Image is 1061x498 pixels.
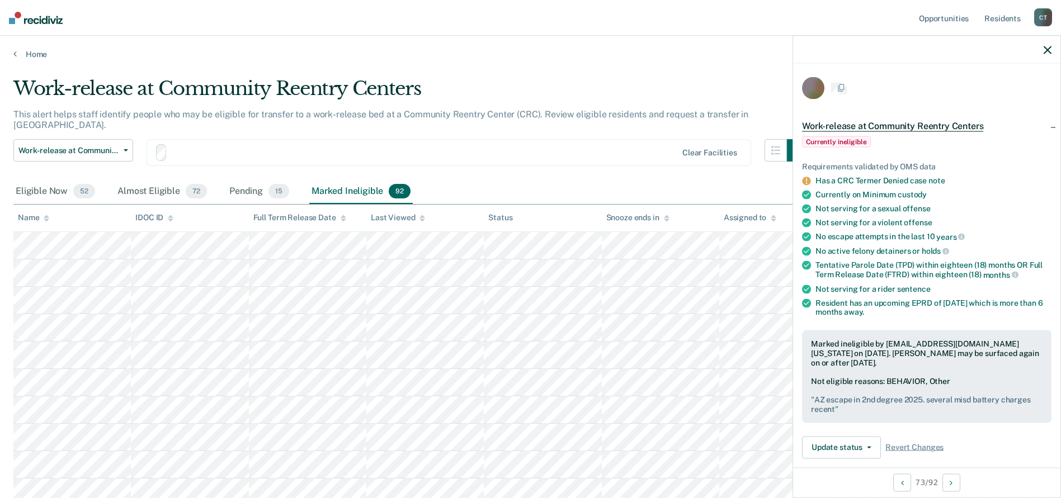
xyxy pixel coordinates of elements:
[371,213,425,222] div: Last Viewed
[802,136,871,148] span: Currently ineligible
[268,184,289,198] span: 15
[815,176,1051,186] div: Has a CRC Termer Denied case note
[13,179,97,204] div: Eligible Now
[885,443,944,452] span: Revert Changes
[253,213,346,222] div: Full Term Release Date
[802,121,983,132] span: Work-release at Community Reentry Centers
[606,213,669,222] div: Snooze ends in
[898,190,927,199] span: custody
[815,246,1051,256] div: No active felony detainers or
[18,213,49,222] div: Name
[815,260,1051,279] div: Tentative Parole Date (TPD) within eighteen (18) months OR Full Term Release Date (FTRD) within e...
[1034,8,1052,26] div: C T
[227,179,291,204] div: Pending
[73,184,95,198] span: 52
[9,12,63,24] img: Recidiviz
[802,436,881,458] button: Update status
[682,148,737,158] div: Clear facilities
[389,184,411,198] span: 92
[815,204,1051,214] div: Not serving for a sexual
[815,218,1051,227] div: Not serving for a violent
[903,204,931,213] span: offense
[18,146,119,155] span: Work-release at Community Reentry Centers
[983,270,1018,279] span: months
[13,109,748,130] p: This alert helps staff identify people who may be eligible for transfer to a work-release bed at ...
[1023,460,1050,487] iframe: Intercom live chat
[936,232,965,241] span: years
[922,246,949,255] span: holds
[942,473,960,491] button: Next Opportunity
[897,284,931,293] span: sentence
[186,184,207,198] span: 72
[815,232,1051,242] div: No escape attempts in the last 10
[135,213,173,222] div: IDOC ID
[815,190,1051,200] div: Currently on Minimum
[724,213,776,222] div: Assigned to
[115,179,209,204] div: Almost Eligible
[793,108,1060,158] div: Work-release at Community Reentry CentersCurrently ineligible
[13,77,809,109] div: Work-release at Community Reentry Centers
[309,179,413,204] div: Marked Ineligible
[893,473,911,491] button: Previous Opportunity
[793,467,1060,497] div: 73 / 92
[811,395,1043,414] pre: " AZ escape in 2nd degree 2025. several misd battery charges recent "
[13,49,1048,59] a: Home
[815,298,1051,317] div: Resident has an upcoming EPRD of [DATE] which is more than 6 months
[815,284,1051,293] div: Not serving for a rider
[904,218,932,227] span: offense
[811,339,1043,367] div: Marked ineligible by [EMAIL_ADDRESS][DOMAIN_NAME][US_STATE] on [DATE]. [PERSON_NAME] may be surfa...
[488,213,512,222] div: Status
[844,307,864,316] span: away.
[811,377,1043,414] div: Not eligible reasons: BEHAVIOR, Other
[802,162,1051,172] div: Requirements validated by OMS data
